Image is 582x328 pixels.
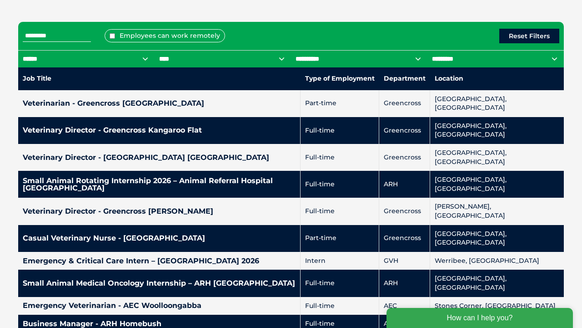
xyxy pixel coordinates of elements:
[379,297,430,315] td: AEC
[23,257,296,265] h4: Emergency & Critical Care Intern – [GEOGRAPHIC_DATA] 2026
[384,74,426,82] nobr: Department
[23,127,296,134] h4: Veterinary Director - Greencross Kangaroo Flat
[301,225,379,252] td: Part-time
[301,297,379,315] td: Full-time
[430,144,564,171] td: [GEOGRAPHIC_DATA], [GEOGRAPHIC_DATA]
[301,171,379,198] td: Full-time
[305,74,375,82] nobr: Type of Employment
[301,144,379,171] td: Full-time
[430,171,564,198] td: [GEOGRAPHIC_DATA], [GEOGRAPHIC_DATA]
[301,90,379,117] td: Part-time
[23,74,51,82] nobr: Job Title
[5,5,192,26] div: How can I help you?
[379,117,430,144] td: Greencross
[379,90,430,117] td: Greencross
[430,225,564,252] td: [GEOGRAPHIC_DATA], [GEOGRAPHIC_DATA]
[430,198,564,225] td: [PERSON_NAME], [GEOGRAPHIC_DATA]
[379,225,430,252] td: Greencross
[301,270,379,297] td: Full-time
[23,154,296,161] h4: Veterinary Director - [GEOGRAPHIC_DATA] [GEOGRAPHIC_DATA]
[430,90,564,117] td: [GEOGRAPHIC_DATA], [GEOGRAPHIC_DATA]
[23,177,296,192] h4: Small Animal Rotating Internship 2026 – Animal Referral Hospital [GEOGRAPHIC_DATA]
[379,270,430,297] td: ARH
[23,302,296,309] h4: Emergency Veterinarian - AEC Woolloongabba
[379,198,430,225] td: Greencross
[105,29,225,42] label: Employees can work remotely
[23,320,296,328] h4: Business Manager - ARH Homebush
[110,33,115,39] input: Employees can work remotely
[430,117,564,144] td: [GEOGRAPHIC_DATA], [GEOGRAPHIC_DATA]
[430,270,564,297] td: [GEOGRAPHIC_DATA], [GEOGRAPHIC_DATA]
[301,117,379,144] td: Full-time
[499,29,559,43] button: Reset Filters
[23,100,296,107] h4: Veterinarian - Greencross [GEOGRAPHIC_DATA]
[301,252,379,270] td: Intern
[23,208,296,215] h4: Veterinary Director - Greencross [PERSON_NAME]
[23,280,296,287] h4: Small Animal Medical Oncology Internship – ARH [GEOGRAPHIC_DATA]
[430,252,564,270] td: Werribee, [GEOGRAPHIC_DATA]
[23,235,296,242] h4: Casual Veterinary Nurse - [GEOGRAPHIC_DATA]
[301,198,379,225] td: Full-time
[379,171,430,198] td: ARH
[379,144,430,171] td: Greencross
[430,297,564,315] td: Stones Corner, [GEOGRAPHIC_DATA]
[435,74,463,82] nobr: Location
[379,252,430,270] td: GVH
